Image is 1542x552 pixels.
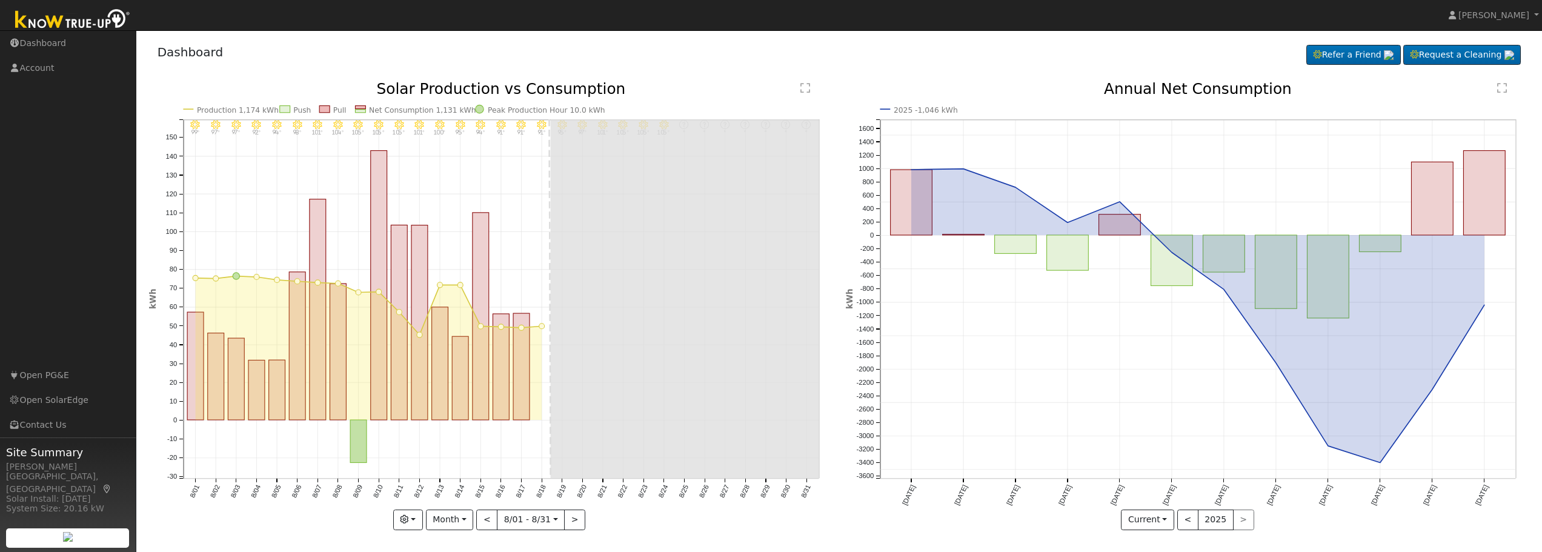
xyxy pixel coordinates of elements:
circle: onclick="" [335,281,341,287]
circle: onclick="" [254,274,259,280]
i: 8/04 - Clear [251,120,261,129]
rect: onclick="" [248,361,265,421]
text: 600 [862,191,874,199]
rect: onclick="" [330,284,346,420]
button: 2025 [1198,510,1234,530]
p: 91° [493,130,508,135]
circle: onclick="" [1065,220,1070,225]
p: 97° [228,130,244,135]
text: 2025 -1,046 kWh [894,106,958,115]
button: Current [1121,510,1174,530]
text: Pull [333,106,347,115]
text: 8/28 [739,484,751,499]
text: 8/25 [677,484,690,499]
rect: onclick="" [187,313,204,421]
p: 99° [187,130,203,135]
text: Push [293,106,311,115]
p: 94° [268,130,284,135]
rect: onclick="" [473,213,489,420]
text: -2400 [856,393,874,400]
circle: onclick="" [498,324,503,330]
text: 100 [165,228,177,235]
text:  [1497,82,1507,94]
text: [DATE] [1370,484,1386,507]
text: -200 [860,245,874,253]
i: 8/11 - Clear [394,120,404,129]
text: -2200 [856,379,874,386]
p: 105° [391,130,407,135]
rect: onclick="" [513,314,530,421]
text: [DATE] [1005,484,1021,507]
text: -600 [860,272,874,279]
text: -3400 [856,459,874,467]
i: 8/01 - Clear [190,120,199,129]
i: 8/16 - Clear [496,120,505,129]
circle: onclick="" [356,290,361,295]
circle: onclick="" [376,290,382,295]
text: 0 [870,232,874,239]
text: 70 [169,285,177,292]
text: -30 [167,473,177,481]
text: 10 [169,398,177,405]
text: 400 [862,205,874,212]
rect: onclick="" [289,272,305,420]
i: 8/15 - Clear [476,120,485,129]
rect: onclick="" [994,235,1036,253]
rect: onclick="" [350,421,367,464]
text: 1200 [859,151,874,159]
circle: onclick="" [960,166,966,171]
circle: onclick="" [478,324,484,329]
text: [DATE] [1214,484,1229,507]
text: 8/07 [311,484,323,499]
img: retrieve [1384,50,1394,60]
div: [GEOGRAPHIC_DATA], [GEOGRAPHIC_DATA] [6,470,130,496]
circle: onclick="" [519,325,524,331]
i: 8/05 - Clear [272,120,281,129]
text: 8/04 [250,484,262,499]
text: 20 [169,379,177,386]
i: 8/03 - Clear [231,120,240,129]
text: 8/26 [698,484,710,499]
text: -2800 [856,419,874,427]
circle: onclick="" [213,276,218,282]
text: 8/30 [780,484,792,499]
text: 8/17 [514,484,527,499]
img: retrieve [63,532,73,542]
circle: onclick="" [1378,461,1383,466]
text: -1800 [856,352,874,359]
rect: onclick="" [1203,235,1245,272]
text: 8/06 [290,484,302,499]
text: -3200 [856,446,874,453]
text: 8/12 [413,484,425,499]
text: -1400 [856,325,874,333]
text: 8/05 [270,484,282,499]
p: 91° [534,130,550,135]
text: 8/09 [351,484,364,499]
rect: onclick="" [1464,151,1506,236]
text: 120 [165,190,177,198]
circle: onclick="" [274,278,279,283]
text: 8/23 [637,484,649,499]
text: 1400 [859,138,874,145]
text: 8/08 [331,484,343,499]
text: [DATE] [900,484,916,507]
text: 800 [862,178,874,185]
p: 101° [310,130,325,135]
circle: onclick="" [1273,361,1278,366]
rect: onclick="" [493,314,509,420]
text: -3600 [856,473,874,480]
i: 8/09 - Clear [353,120,362,129]
text: Annual Net Consumption [1104,80,1292,98]
circle: onclick="" [1169,250,1174,255]
p: 105° [371,130,387,135]
circle: onclick="" [417,333,422,338]
p: 92° [248,130,264,135]
circle: onclick="" [1117,199,1122,205]
circle: onclick="" [437,282,442,288]
text: [DATE] [1318,484,1334,507]
text: 8/11 [392,484,404,499]
text: 90 [169,247,177,254]
i: 8/17 - Clear [516,120,525,129]
text: -2000 [856,365,874,373]
img: retrieve [1504,50,1514,60]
